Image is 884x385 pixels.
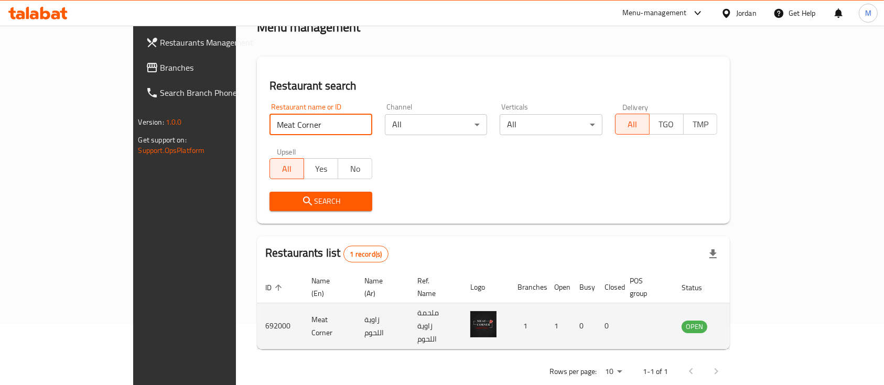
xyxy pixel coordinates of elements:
[138,144,205,157] a: Support.OpsPlatform
[257,271,764,349] table: enhanced table
[137,30,281,55] a: Restaurants Management
[342,161,368,177] span: No
[137,80,281,105] a: Search Branch Phone
[138,133,187,147] span: Get support on:
[683,114,718,135] button: TMP
[364,274,396,300] span: Name (Ar)
[546,303,571,349] td: 1
[269,78,717,94] h2: Restaurant search
[470,311,497,337] img: Meat Corner
[615,114,650,135] button: All
[682,321,707,333] div: OPEN
[509,271,546,303] th: Branches
[546,271,571,303] th: Open
[311,274,343,300] span: Name (En)
[385,114,488,135] div: All
[417,274,449,300] span: Ref. Name
[277,148,296,155] label: Upsell
[688,117,714,132] span: TMP
[728,271,764,303] th: Action
[160,61,273,74] span: Branches
[409,303,462,349] td: ملحمة زاوية اللحوم
[356,303,409,349] td: زاوية اللحوم
[338,158,372,179] button: No
[278,195,364,208] span: Search
[303,303,356,349] td: Meat Corner
[622,103,649,111] label: Delivery
[509,303,546,349] td: 1
[649,114,684,135] button: TGO
[596,271,621,303] th: Closed
[166,115,182,129] span: 1.0.0
[269,192,372,211] button: Search
[304,158,338,179] button: Yes
[308,161,334,177] span: Yes
[682,281,716,294] span: Status
[654,117,680,132] span: TGO
[549,365,597,378] p: Rows per page:
[269,114,372,135] input: Search for restaurant name or ID..
[265,281,285,294] span: ID
[571,303,596,349] td: 0
[160,86,273,99] span: Search Branch Phone
[344,249,389,259] span: 1 record(s)
[700,241,726,267] div: Export file
[160,36,273,49] span: Restaurants Management
[269,158,304,179] button: All
[601,364,626,380] div: Rows per page:
[682,321,707,333] span: OPEN
[620,117,645,132] span: All
[137,55,281,80] a: Branches
[274,161,300,177] span: All
[736,7,757,19] div: Jordan
[622,7,687,19] div: Menu-management
[462,271,509,303] th: Logo
[138,115,164,129] span: Version:
[500,114,602,135] div: All
[571,271,596,303] th: Busy
[343,246,389,262] div: Total records count
[643,365,668,378] p: 1-1 of 1
[257,19,360,36] h2: Menu management
[865,7,871,19] span: M
[596,303,621,349] td: 0
[630,274,661,300] span: POS group
[265,245,389,262] h2: Restaurants list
